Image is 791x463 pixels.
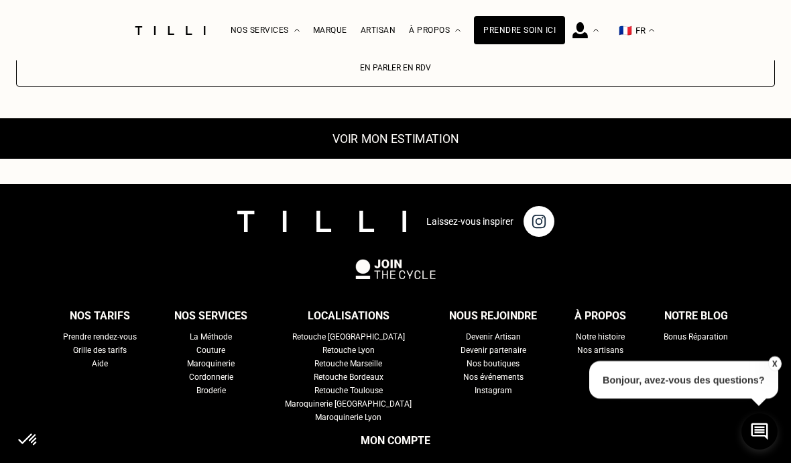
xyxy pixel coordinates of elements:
[426,216,513,227] p: Laissez-vous inspirer
[237,211,406,232] img: logo Tilli
[466,330,521,344] a: Devenir Artisan
[355,259,436,279] img: logo Join The Cycle
[130,26,210,35] img: Logo du service de couturière Tilli
[619,24,632,37] span: 🇫🇷
[461,344,526,357] a: Devenir partenaire
[474,16,565,44] a: Prendre soin ici
[294,29,300,32] img: Menu déroulant
[524,206,554,237] img: page instagram de Tilli une retoucherie à domicile
[314,357,382,370] a: Retouche Marseille
[63,330,137,344] a: Prendre rendez-vous
[577,344,623,357] a: Nos artisans
[361,25,396,35] a: Artisan
[23,63,768,72] p: En parler en RDV
[27,431,764,451] a: Mon compte
[664,330,728,344] a: Bonus Réparation
[73,344,127,357] a: Grille des tarifs
[285,397,412,411] a: Maroquinerie [GEOGRAPHIC_DATA]
[593,29,599,32] img: Menu déroulant
[455,29,461,32] img: Menu déroulant à propos
[589,361,778,399] p: Bonjour, avez-vous des questions?
[174,306,247,326] div: Nos services
[313,25,347,35] a: Marque
[70,306,130,326] div: Nos tarifs
[572,22,588,38] img: icône connexion
[649,29,654,32] img: menu déroulant
[612,1,661,60] button: 🇫🇷 FR
[768,356,781,371] button: X
[664,306,728,326] div: Notre blog
[231,1,300,60] div: Nos services
[576,330,625,344] a: Notre histoire
[196,344,225,357] a: Couture
[449,306,537,326] div: Nous rejoindre
[475,384,512,397] a: Instagram
[315,411,381,424] a: Maroquinerie Lyon
[322,344,375,357] a: Retouche Lyon
[189,370,233,384] a: Cordonnerie
[314,370,383,384] a: Retouche Bordeaux
[314,384,383,397] a: Retouche Toulouse
[574,306,626,326] div: À propos
[467,357,520,370] a: Nos boutiques
[190,330,232,344] a: La Méthode
[92,357,108,370] a: Aide
[409,1,461,60] div: À propos
[187,357,235,370] a: Maroquinerie
[196,384,226,397] a: Broderie
[463,370,524,384] a: Nos événements
[308,306,389,326] div: Localisations
[16,48,775,87] button: En parler en RDV
[292,330,405,344] a: Retouche [GEOGRAPHIC_DATA]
